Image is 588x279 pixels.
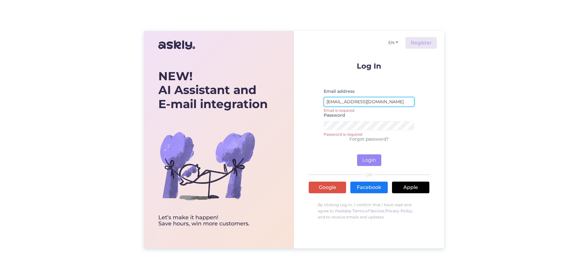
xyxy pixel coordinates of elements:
[158,69,193,83] b: NEW!
[392,182,429,193] a: Apple
[324,108,414,111] small: Email is required
[309,199,429,223] p: By clicking Log In, I confirm that I have read and agree to the , , and to receive emails and upd...
[158,117,256,215] img: bg-askly
[324,88,355,95] label: Email address
[405,37,437,49] a: Register
[309,182,346,193] a: Google
[386,38,401,47] button: EN
[357,154,381,166] button: Login
[158,38,195,52] img: Askly
[158,215,268,227] div: Let’s make it happen! Save hours, win more customers.
[385,209,413,213] a: Privacy Policy
[158,69,268,111] div: AI Assistant and E-mail integration
[349,136,389,142] a: Forgot password?
[350,182,388,193] a: Facebook
[309,62,429,70] p: Log In
[324,97,414,107] input: Enter email
[324,112,345,119] label: Password
[365,173,374,177] span: OR
[341,209,384,213] a: Askly Terms of Service
[324,132,414,135] small: Password is required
